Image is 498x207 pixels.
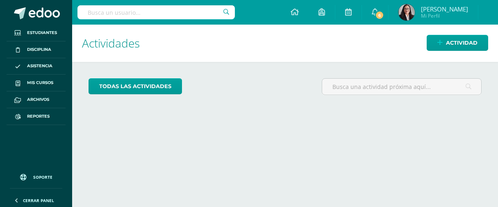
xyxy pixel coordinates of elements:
img: e273bec5909437e5d5b2daab1002684b.png [398,4,415,20]
a: Mis cursos [7,75,66,91]
span: Mis cursos [27,80,53,86]
span: Disciplina [27,46,51,53]
span: Asistencia [27,63,52,69]
span: Archivos [27,96,49,103]
input: Busca una actividad próxima aquí... [322,79,481,95]
span: 6 [375,11,384,20]
input: Busca un usuario... [77,5,235,19]
span: Estudiantes [27,30,57,36]
span: Actividad [446,35,478,50]
a: Actividad [427,35,488,51]
span: Soporte [33,174,52,180]
a: Estudiantes [7,25,66,41]
a: Reportes [7,108,66,125]
span: Cerrar panel [23,198,54,203]
span: Mi Perfil [421,12,468,19]
h1: Actividades [82,25,488,62]
a: todas las Actividades [89,78,182,94]
a: Asistencia [7,58,66,75]
span: Reportes [27,113,50,120]
span: [PERSON_NAME] [421,5,468,13]
a: Archivos [7,91,66,108]
a: Soporte [10,166,62,186]
a: Disciplina [7,41,66,58]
